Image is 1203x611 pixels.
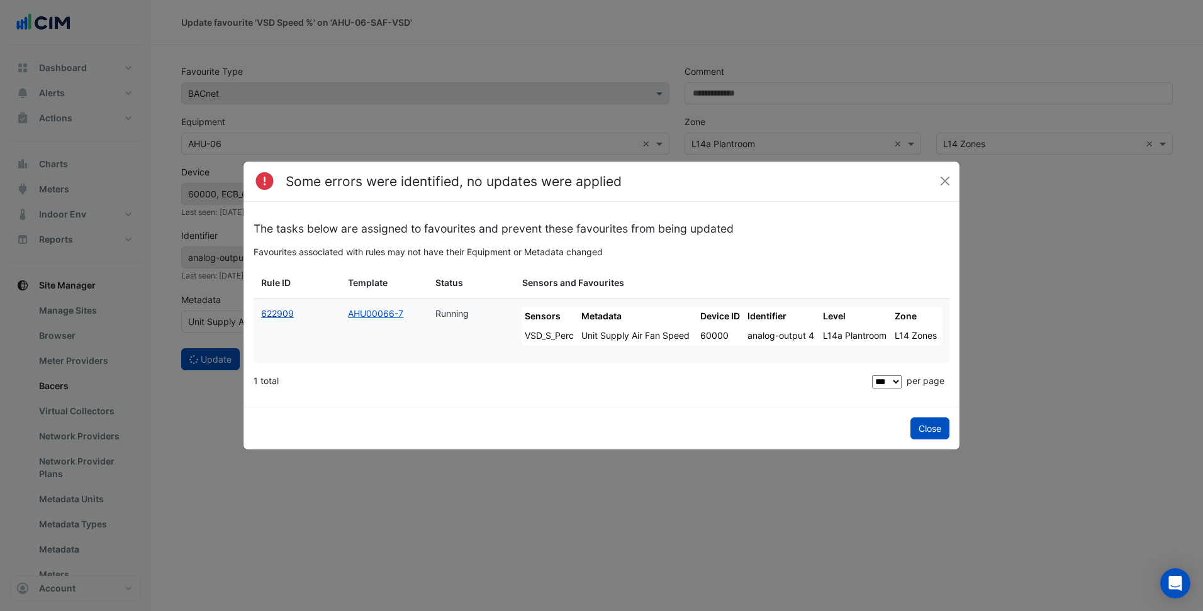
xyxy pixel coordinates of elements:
a: AHU00066-7 [348,308,403,319]
a: 622909 [261,308,294,319]
td: Unit Supply Air Fan Speed [579,326,698,346]
p: Favourites associated with rules may not have their Equipment or Metadata changed [254,245,949,258]
span: Template [348,276,388,290]
th: Device ID [698,307,745,326]
span: Rule ID [261,276,291,290]
td: L14 Zones [892,326,942,346]
span: Running [435,308,469,319]
span: per page [907,375,944,386]
button: Close [910,417,949,439]
h4: Some errors were identified, no updates were applied [286,172,622,192]
td: 60000 [698,326,745,346]
th: Identifier [745,307,820,326]
h5: The tasks below are assigned to favourites and prevent these favourites from being updated [254,222,949,235]
th: Sensors [522,307,579,326]
span: Sensors and Favourites [522,276,624,290]
button: Close [936,172,954,190]
div: 1 total [254,365,870,397]
th: Level [820,307,893,326]
div: Open Intercom Messenger [1160,568,1190,598]
td: analog-output 4 [745,326,820,346]
th: Zone [892,307,942,326]
th: Metadata [579,307,698,326]
td: L14a Plantroom [820,326,893,346]
span: Status [435,276,463,290]
td: VSD_S_Perc [522,326,579,346]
